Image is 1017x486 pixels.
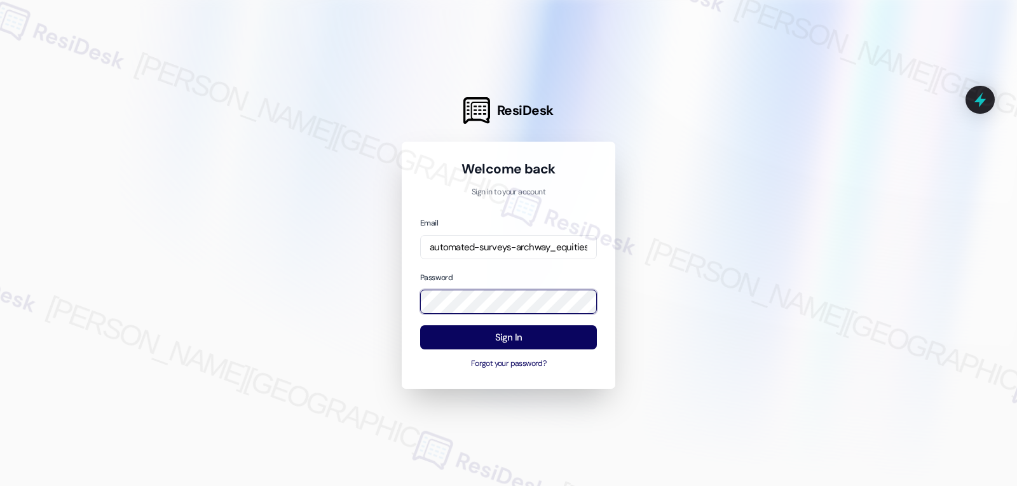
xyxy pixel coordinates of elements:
button: Sign In [420,325,597,350]
input: name@example.com [420,235,597,260]
p: Sign in to your account [420,187,597,198]
h1: Welcome back [420,160,597,178]
label: Password [420,273,453,283]
label: Email [420,218,438,228]
span: ResiDesk [497,102,554,119]
img: ResiDesk Logo [463,97,490,124]
button: Forgot your password? [420,358,597,370]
